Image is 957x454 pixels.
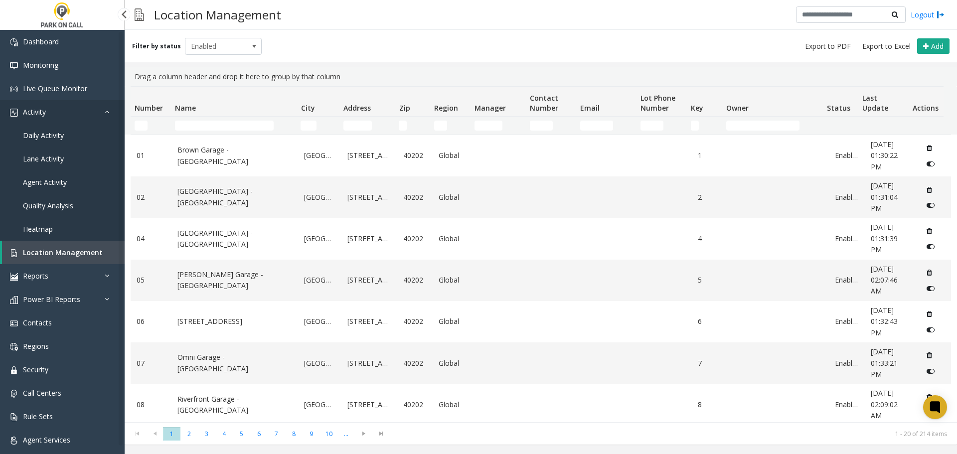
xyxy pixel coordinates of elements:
span: Lot Phone Number [640,93,675,113]
button: Delete [922,181,938,197]
span: [DATE] 01:30:22 PM [871,140,898,171]
button: Export to Excel [858,39,915,53]
span: Enabled [185,38,246,54]
h3: Location Management [149,2,286,27]
span: Zip [399,103,410,113]
a: 01 [137,150,165,161]
td: Key Filter [687,117,722,135]
button: Delete [922,347,938,363]
a: [STREET_ADDRESS] [347,192,391,203]
span: Go to the last page [372,427,390,441]
input: Key Filter [691,121,699,131]
a: [DATE] 02:09:02 AM [871,388,910,421]
a: [GEOGRAPHIC_DATA] - [GEOGRAPHIC_DATA] [177,186,293,208]
span: [DATE] 02:09:02 AM [871,388,898,420]
a: Enabled [835,233,858,244]
a: Enabled [835,358,858,369]
button: Disable [922,239,940,255]
img: 'icon' [10,249,18,257]
a: 5 [698,275,721,286]
span: Email [580,103,600,113]
a: Omni Garage - [GEOGRAPHIC_DATA] [177,352,293,374]
a: 40202 [403,275,427,286]
img: 'icon' [10,85,18,93]
a: 6 [698,316,721,327]
a: [GEOGRAPHIC_DATA] [304,233,335,244]
td: Address Filter [339,117,395,135]
div: Drag a column header and drop it here to group by that column [131,67,951,86]
td: Zip Filter [395,117,430,135]
span: Lane Activity [23,154,64,163]
button: Disable [922,156,940,172]
a: 40202 [403,192,427,203]
span: Last Update [862,93,888,113]
a: [DATE] 01:31:39 PM [871,222,910,255]
a: [GEOGRAPHIC_DATA] [304,275,335,286]
a: 40202 [403,316,427,327]
a: Global [439,358,468,369]
a: 40202 [403,150,427,161]
img: 'icon' [10,343,18,351]
img: 'icon' [10,109,18,117]
a: [STREET_ADDRESS] [347,233,391,244]
a: [GEOGRAPHIC_DATA] [304,316,335,327]
a: Global [439,233,468,244]
span: Export to Excel [862,41,911,51]
a: [GEOGRAPHIC_DATA] [304,358,335,369]
span: Quality Analysis [23,201,73,210]
label: Filter by status [132,42,181,51]
span: Contact Number [530,93,558,113]
a: 40202 [403,399,427,410]
a: Global [439,399,468,410]
span: Page 11 [337,427,355,441]
a: Enabled [835,275,858,286]
td: Last Update Filter [858,117,908,135]
a: 7 [698,358,721,369]
td: Manager Filter [471,117,526,135]
span: Export to PDF [805,41,851,51]
span: Heatmap [23,224,53,234]
a: Brown Garage - [GEOGRAPHIC_DATA] [177,145,293,167]
span: [DATE] 01:31:04 PM [871,181,898,213]
span: Add [931,41,944,51]
a: [STREET_ADDRESS] [347,275,391,286]
span: Go to the last page [374,430,388,438]
span: Page 1 [163,427,180,441]
span: Address [343,103,371,113]
span: Go to the next page [355,427,372,441]
a: Global [439,192,468,203]
a: 4 [698,233,721,244]
img: 'icon' [10,437,18,445]
td: Lot Phone Number Filter [637,117,687,135]
span: Name [175,103,196,113]
span: Number [135,103,163,113]
input: Number Filter [135,121,148,131]
a: 06 [137,316,165,327]
a: [DATE] 01:31:04 PM [871,180,910,214]
span: Activity [23,107,46,117]
button: Delete [922,223,938,239]
img: 'icon' [10,62,18,70]
a: 8 [698,399,721,410]
span: Page 10 [320,427,337,441]
a: 05 [137,275,165,286]
a: [STREET_ADDRESS] [347,358,391,369]
button: Disable [922,197,940,213]
span: City [301,103,315,113]
span: [DATE] 01:31:39 PM [871,222,898,254]
span: Security [23,365,48,374]
a: Riverfront Garage - [GEOGRAPHIC_DATA] [177,394,293,416]
a: 02 [137,192,165,203]
img: 'icon' [10,390,18,398]
span: Key [691,103,703,113]
input: Name Filter [175,121,274,131]
a: 2 [698,192,721,203]
span: Agent Activity [23,177,67,187]
input: Manager Filter [475,121,503,131]
td: Number Filter [131,117,171,135]
img: 'icon' [10,273,18,281]
span: Manager [475,103,506,113]
span: Owner [726,103,749,113]
span: Contacts [23,318,52,327]
th: Status [823,87,858,117]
